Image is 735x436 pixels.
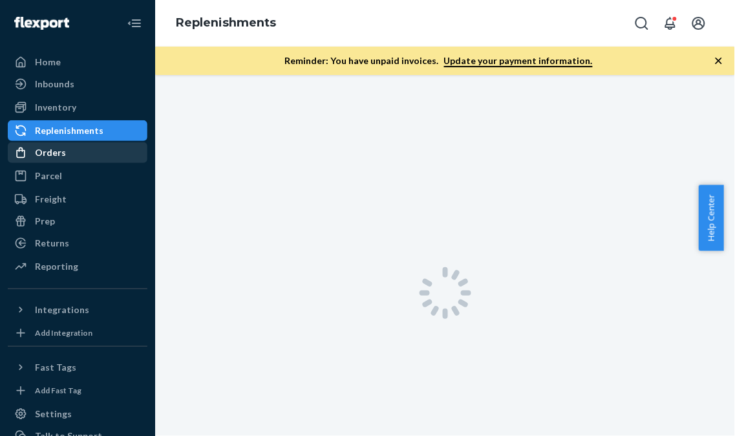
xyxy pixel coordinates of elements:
img: Flexport logo [14,17,69,30]
a: Orders [8,142,147,163]
div: Prep [35,215,55,228]
div: Replenishments [35,124,103,137]
button: Open account menu [686,10,712,36]
a: Add Fast Tag [8,383,147,398]
div: Inventory [35,101,76,114]
button: Fast Tags [8,357,147,378]
button: Help Center [699,185,724,251]
a: Replenishments [8,120,147,141]
a: Update your payment information. [444,55,593,67]
a: Freight [8,189,147,210]
button: Integrations [8,300,147,320]
div: Inbounds [35,78,74,91]
div: Add Integration [35,327,92,338]
a: Settings [8,404,147,424]
div: Parcel [35,169,62,182]
a: Prep [8,211,147,232]
div: Freight [35,193,67,206]
p: Reminder: You have unpaid invoices. [285,54,593,67]
div: Home [35,56,61,69]
a: Replenishments [176,16,276,30]
a: Returns [8,233,147,254]
a: Inventory [8,97,147,118]
a: Inbounds [8,74,147,94]
a: Add Integration [8,325,147,341]
div: Settings [35,408,72,420]
a: Parcel [8,166,147,186]
div: Returns [35,237,69,250]
div: Add Fast Tag [35,385,81,396]
ol: breadcrumbs [165,5,286,42]
div: Integrations [35,303,89,316]
button: Open notifications [657,10,683,36]
div: Fast Tags [35,361,76,374]
div: Orders [35,146,66,159]
button: Open Search Box [629,10,655,36]
div: Reporting [35,260,78,273]
button: Close Navigation [122,10,147,36]
a: Home [8,52,147,72]
a: Reporting [8,256,147,277]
